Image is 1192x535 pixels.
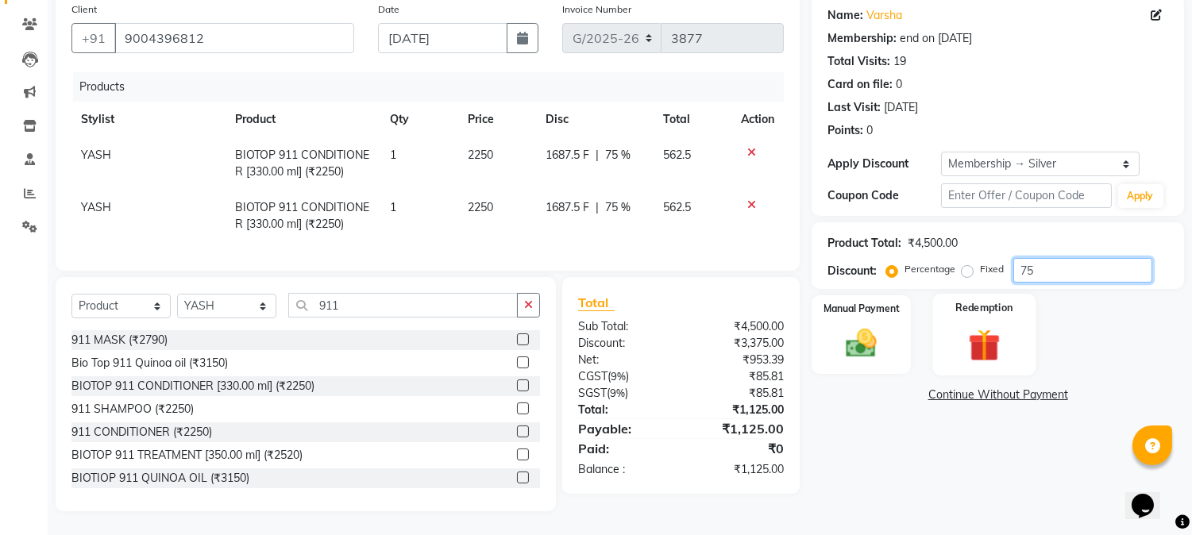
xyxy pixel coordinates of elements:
[566,318,681,335] div: Sub Total:
[378,2,399,17] label: Date
[71,355,228,371] div: Bio Top 911 Quinoa oil (₹3150)
[681,318,797,335] div: ₹4,500.00
[380,102,458,137] th: Qty
[827,156,941,172] div: Apply Discount
[71,378,314,395] div: BIOTOP 911 CONDITIONER [330.00 ml] (₹2250)
[896,76,902,93] div: 0
[71,2,97,17] label: Client
[566,368,681,385] div: ( )
[566,439,681,458] div: Paid:
[958,325,1010,365] img: _gift.svg
[941,183,1111,208] input: Enter Offer / Coupon Code
[731,102,784,137] th: Action
[836,325,886,361] img: _cash.svg
[827,7,863,24] div: Name:
[578,386,607,400] span: SGST
[71,102,226,137] th: Stylist
[827,122,863,139] div: Points:
[71,23,116,53] button: +91
[866,7,902,24] a: Varsha
[546,147,589,164] span: 1687.5 F
[827,263,877,279] div: Discount:
[681,352,797,368] div: ₹953.39
[605,199,631,216] span: 75 %
[827,30,897,47] div: Membership:
[908,235,958,252] div: ₹4,500.00
[824,302,900,316] label: Manual Payment
[562,2,631,17] label: Invoice Number
[663,148,691,162] span: 562.5
[681,461,797,478] div: ₹1,125.00
[71,424,212,441] div: 911 CONDITIONER (₹2250)
[827,99,881,116] div: Last Visit:
[681,402,797,418] div: ₹1,125.00
[578,294,615,311] span: Total
[1125,471,1176,519] iframe: chat widget
[827,235,901,252] div: Product Total:
[114,23,354,53] input: Search by Name/Mobile/Email/Code
[73,72,796,102] div: Products
[226,102,380,137] th: Product
[905,262,955,276] label: Percentage
[681,335,797,352] div: ₹3,375.00
[578,369,608,383] span: CGST
[893,53,906,70] div: 19
[605,147,631,164] span: 75 %
[980,262,1004,276] label: Fixed
[866,122,873,139] div: 0
[681,439,797,458] div: ₹0
[566,335,681,352] div: Discount:
[566,385,681,402] div: ( )
[681,368,797,385] div: ₹85.81
[390,148,396,162] span: 1
[458,102,536,137] th: Price
[681,385,797,402] div: ₹85.81
[71,470,249,487] div: BIOTIOP 911 QUINOA OIL (₹3150)
[611,370,626,383] span: 9%
[566,402,681,418] div: Total:
[81,148,111,162] span: YASH
[827,76,893,93] div: Card on file:
[827,187,941,204] div: Coupon Code
[610,387,625,399] span: 9%
[468,200,493,214] span: 2250
[815,387,1181,403] a: Continue Without Payment
[390,200,396,214] span: 1
[536,102,654,137] th: Disc
[681,419,797,438] div: ₹1,125.00
[900,30,972,47] div: end on [DATE]
[884,99,918,116] div: [DATE]
[566,461,681,478] div: Balance :
[71,447,303,464] div: BIOTOP 911 TREATMENT [350.00 ml] (₹2520)
[955,300,1013,315] label: Redemption
[654,102,731,137] th: Total
[596,147,599,164] span: |
[566,352,681,368] div: Net:
[1118,184,1163,208] button: Apply
[71,401,194,418] div: 911 SHAMPOO (₹2250)
[663,200,691,214] span: 562.5
[596,199,599,216] span: |
[288,293,518,318] input: Search or Scan
[468,148,493,162] span: 2250
[71,332,168,348] div: 911 MASK (₹2790)
[566,419,681,438] div: Payable:
[827,53,890,70] div: Total Visits:
[546,199,589,216] span: 1687.5 F
[235,148,369,179] span: BIOTOP 911 CONDITIONER [330.00 ml] (₹2250)
[81,200,111,214] span: YASH
[235,200,369,231] span: BIOTOP 911 CONDITIONER [330.00 ml] (₹2250)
